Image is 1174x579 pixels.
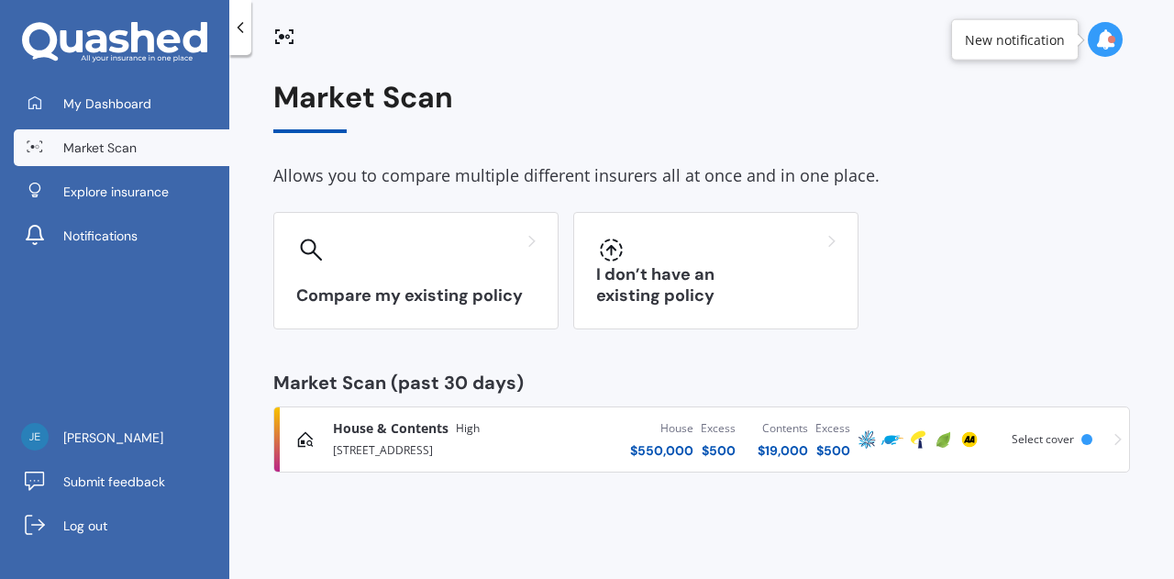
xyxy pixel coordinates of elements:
img: b76de907e0f812c352198367556c90c5 [21,423,49,451]
span: Explore insurance [63,183,169,201]
span: My Dashboard [63,95,151,113]
div: $ 500 [701,441,736,460]
span: House & Contents [333,419,449,438]
img: Trade Me Insurance [881,429,903,451]
a: Notifications [14,217,229,254]
div: Market Scan (past 30 days) [273,373,1130,392]
span: Submit feedback [63,473,165,491]
div: Allows you to compare multiple different insurers all at once and in one place. [273,162,1130,190]
a: [PERSON_NAME] [14,419,229,456]
div: Excess [815,419,850,438]
img: Initio [933,429,955,451]
div: Contents [758,419,808,438]
div: $ 550,000 [630,441,693,460]
img: Tower [907,429,929,451]
a: Explore insurance [14,173,229,210]
h3: Compare my existing policy [296,285,536,306]
div: $ 19,000 [758,441,808,460]
div: House [630,419,693,438]
div: $ 500 [815,441,850,460]
span: Market Scan [63,139,137,157]
span: Log out [63,517,107,535]
a: My Dashboard [14,85,229,122]
div: Market Scan [273,81,1130,133]
div: Excess [701,419,736,438]
img: AA [958,429,980,451]
span: Notifications [63,227,138,245]
span: [PERSON_NAME] [63,429,163,447]
a: Log out [14,507,229,544]
span: High [456,419,480,438]
span: Select cover [1012,431,1074,447]
a: Market Scan [14,129,229,166]
a: Submit feedback [14,463,229,500]
h3: I don’t have an existing policy [596,264,836,306]
div: New notification [965,30,1065,49]
a: House & ContentsHigh[STREET_ADDRESS]House$550,000Excess$500Contents$19,000Excess$500AMPTrade Me I... [273,406,1130,473]
div: [STREET_ADDRESS] [333,438,553,460]
img: AMP [856,429,878,451]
